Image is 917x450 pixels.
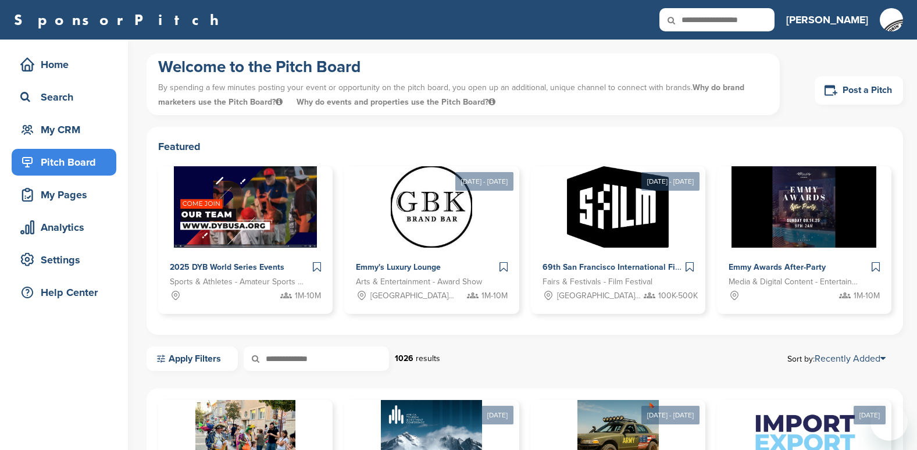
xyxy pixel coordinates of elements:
a: [DATE] - [DATE] Sponsorpitch & Emmy's Luxury Lounge Arts & Entertainment - Award Show [GEOGRAPHIC... [344,148,519,314]
iframe: Button to launch messaging window [870,403,908,441]
div: [DATE] [481,406,513,424]
img: Sponsorpitch & [391,166,472,248]
a: My CRM [12,116,116,143]
span: 1M-10M [481,290,508,302]
h3: [PERSON_NAME] [786,12,868,28]
a: Home [12,51,116,78]
div: Pitch Board [17,152,116,173]
h2: Featured [158,138,891,155]
div: Search [17,87,116,108]
div: [DATE] - [DATE] [641,172,700,191]
a: Recently Added [815,353,886,365]
div: My CRM [17,119,116,140]
a: Settings [12,247,116,273]
img: Sponsorpitch & [567,166,669,248]
span: 100K-500K [658,290,698,302]
div: Analytics [17,217,116,238]
div: My Pages [17,184,116,205]
div: Help Center [17,282,116,303]
span: Emmy Awards After-Party [729,262,826,272]
div: [DATE] - [DATE] [641,406,700,424]
a: My Pages [12,181,116,208]
span: 2025 DYB World Series Events [170,262,284,272]
span: Sports & Athletes - Amateur Sports Leagues [170,276,304,288]
span: Arts & Entertainment - Award Show [356,276,482,288]
div: [DATE] [854,406,886,424]
span: [GEOGRAPHIC_DATA], [GEOGRAPHIC_DATA] [557,290,641,302]
a: Sponsorpitch & 2025 DYB World Series Events Sports & Athletes - Amateur Sports Leagues 1M-10M [158,166,333,314]
div: Home [17,54,116,75]
a: Help Center [12,279,116,306]
a: Pitch Board [12,149,116,176]
span: 1M-10M [854,290,880,302]
p: By spending a few minutes posting your event or opportunity on the pitch board, you open up an ad... [158,77,768,112]
a: Analytics [12,214,116,241]
div: Settings [17,249,116,270]
span: results [416,353,440,363]
span: 1M-10M [295,290,321,302]
span: [GEOGRAPHIC_DATA], [GEOGRAPHIC_DATA] [370,290,454,302]
a: Search [12,84,116,110]
a: SponsorPitch [14,12,226,27]
a: [DATE] - [DATE] Sponsorpitch & 69th San Francisco International Film Festival Fairs & Festivals -... [531,148,705,314]
span: Emmy's Luxury Lounge [356,262,441,272]
img: Sponsorpitch & [732,166,876,248]
a: [PERSON_NAME] [786,7,868,33]
span: Why do events and properties use the Pitch Board? [297,97,495,107]
a: Sponsorpitch & Emmy Awards After-Party Media & Digital Content - Entertainment 1M-10M [717,166,891,314]
span: Fairs & Festivals - Film Festival [543,276,652,288]
span: Media & Digital Content - Entertainment [729,276,862,288]
div: [DATE] - [DATE] [455,172,513,191]
a: Post a Pitch [815,76,903,105]
span: 69th San Francisco International Film Festival [543,262,716,272]
h1: Welcome to the Pitch Board [158,56,768,77]
span: Sort by: [787,354,886,363]
a: Apply Filters [147,347,238,371]
strong: 1026 [395,353,413,363]
img: Sponsorpitch & [174,166,317,248]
